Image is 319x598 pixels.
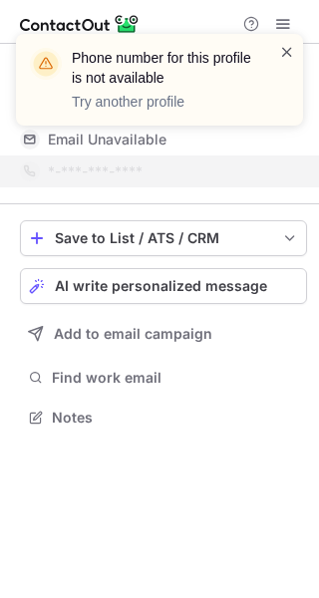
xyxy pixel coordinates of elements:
img: ContactOut v5.3.10 [20,12,140,36]
button: AI write personalized message [20,268,307,304]
header: Phone number for this profile is not available [72,48,255,88]
span: AI write personalized message [55,278,267,294]
button: Notes [20,404,307,432]
span: Add to email campaign [54,326,212,342]
div: Save to List / ATS / CRM [55,230,272,246]
span: Find work email [52,369,299,387]
img: warning [30,48,62,80]
button: Add to email campaign [20,316,307,352]
button: save-profile-one-click [20,220,307,256]
p: Try another profile [72,92,255,112]
span: Notes [52,409,299,427]
button: Find work email [20,364,307,392]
